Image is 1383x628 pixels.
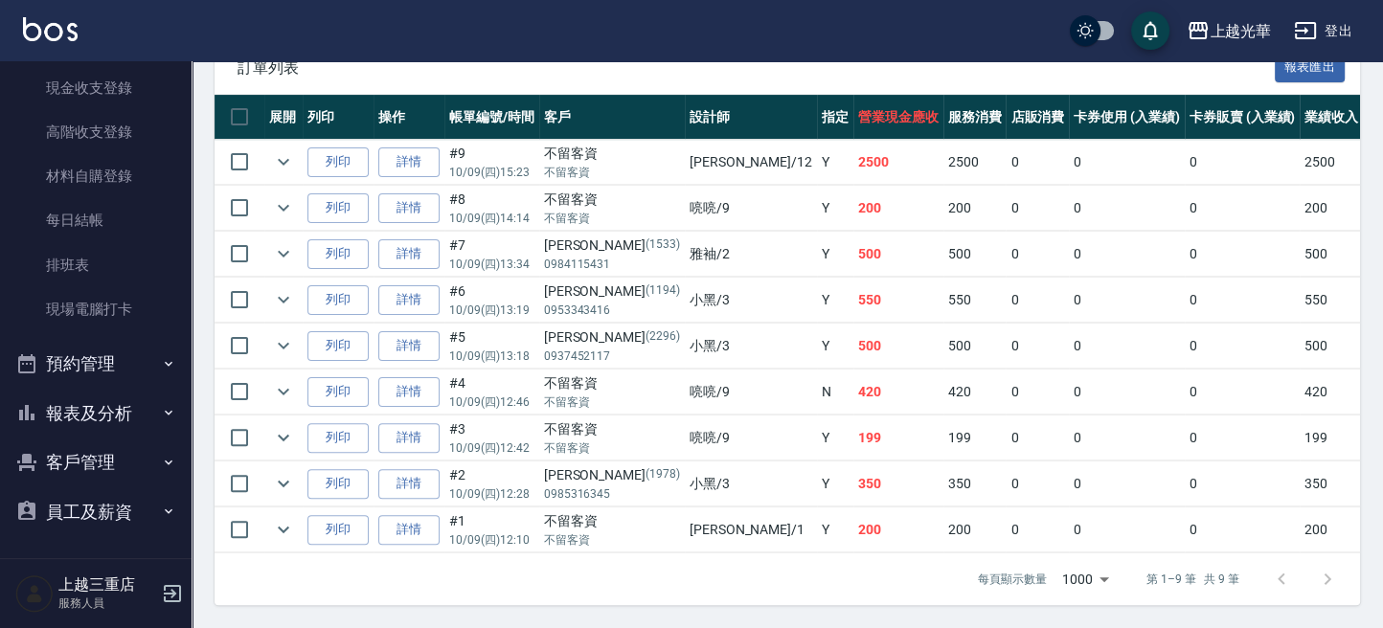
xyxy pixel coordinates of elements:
[1185,278,1301,323] td: 0
[685,278,817,323] td: 小黑 /3
[1006,507,1069,552] td: 0
[817,232,853,277] td: Y
[685,186,817,231] td: 喨喨 /9
[1069,278,1185,323] td: 0
[853,324,943,369] td: 500
[378,469,440,499] a: 詳情
[378,147,440,177] a: 詳情
[1069,140,1185,185] td: 0
[449,393,534,411] p: 10/09 (四) 12:46
[444,278,539,323] td: #6
[544,210,680,227] p: 不留客資
[1006,232,1069,277] td: 0
[817,278,853,323] td: Y
[378,193,440,223] a: 詳情
[544,164,680,181] p: 不留客資
[646,465,680,485] p: (1978)
[307,239,369,269] button: 列印
[1275,53,1346,82] button: 報表匯出
[943,278,1007,323] td: 550
[978,571,1047,588] p: 每頁顯示數量
[444,461,539,506] td: #2
[685,370,817,415] td: 喨喨 /9
[943,140,1007,185] td: 2500
[1069,461,1185,506] td: 0
[685,324,817,369] td: 小黑 /3
[1300,370,1363,415] td: 420
[269,147,298,176] button: expand row
[449,164,534,181] p: 10/09 (四) 15:23
[15,574,54,613] img: Person
[817,415,853,460] td: Y
[23,17,78,41] img: Logo
[444,507,539,552] td: #1
[444,232,539,277] td: #7
[1069,507,1185,552] td: 0
[544,393,680,411] p: 不留客資
[943,461,1007,506] td: 350
[539,95,685,140] th: 客戶
[1185,461,1301,506] td: 0
[1185,232,1301,277] td: 0
[1185,95,1301,140] th: 卡券販賣 (入業績)
[817,95,853,140] th: 指定
[544,511,680,531] div: 不留客資
[685,95,817,140] th: 設計師
[544,373,680,393] div: 不留客資
[853,370,943,415] td: 420
[238,58,1275,78] span: 訂單列表
[307,469,369,499] button: 列印
[1185,140,1301,185] td: 0
[307,377,369,407] button: 列印
[307,285,369,315] button: 列印
[817,507,853,552] td: Y
[1300,140,1363,185] td: 2500
[449,439,534,457] p: 10/09 (四) 12:42
[853,507,943,552] td: 200
[269,193,298,222] button: expand row
[307,193,369,223] button: 列印
[943,95,1007,140] th: 服務消費
[1006,278,1069,323] td: 0
[307,515,369,545] button: 列印
[943,324,1007,369] td: 500
[444,370,539,415] td: #4
[269,515,298,544] button: expand row
[374,95,444,140] th: 操作
[8,66,184,110] a: 現金收支登錄
[307,147,369,177] button: 列印
[817,461,853,506] td: Y
[1054,553,1116,605] div: 1000
[1069,186,1185,231] td: 0
[269,285,298,314] button: expand row
[1286,13,1360,49] button: 登出
[1146,571,1239,588] p: 第 1–9 筆 共 9 筆
[1185,507,1301,552] td: 0
[1210,19,1271,43] div: 上越光華
[1185,370,1301,415] td: 0
[1006,95,1069,140] th: 店販消費
[378,377,440,407] a: 詳情
[303,95,374,140] th: 列印
[307,331,369,361] button: 列印
[449,256,534,273] p: 10/09 (四) 13:34
[1300,415,1363,460] td: 199
[853,232,943,277] td: 500
[1069,324,1185,369] td: 0
[8,389,184,438] button: 報表及分析
[1300,186,1363,231] td: 200
[8,437,184,487] button: 客戶管理
[685,415,817,460] td: 喨喨 /9
[685,507,817,552] td: [PERSON_NAME] /1
[1300,507,1363,552] td: 200
[378,515,440,545] a: 詳情
[1300,324,1363,369] td: 500
[1006,186,1069,231] td: 0
[544,439,680,457] p: 不留客資
[58,594,156,612] p: 服務人員
[269,331,298,360] button: expand row
[1131,11,1169,50] button: save
[307,423,369,453] button: 列印
[378,285,440,315] a: 詳情
[544,144,680,164] div: 不留客資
